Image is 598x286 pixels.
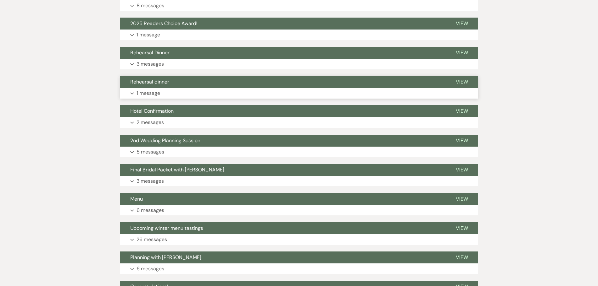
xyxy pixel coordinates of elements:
[446,135,478,147] button: View
[456,166,468,173] span: View
[120,251,446,263] button: Planning with [PERSON_NAME]
[130,254,201,261] span: Planning with [PERSON_NAME]
[120,30,478,40] button: 1 message
[130,137,200,144] span: 2nd Wedding Planning Session
[120,176,478,186] button: 3 messages
[120,88,478,99] button: 1 message
[456,254,468,261] span: View
[456,49,468,56] span: View
[120,234,478,245] button: 26 messages
[137,118,164,127] p: 2 messages
[120,47,446,59] button: Rehearsal Dinner
[137,2,164,10] p: 8 messages
[120,18,446,30] button: 2025 Readers Choice Award!
[456,137,468,144] span: View
[137,31,160,39] p: 1 message
[120,263,478,274] button: 6 messages
[446,251,478,263] button: View
[446,222,478,234] button: View
[130,196,143,202] span: Menu
[137,177,164,185] p: 3 messages
[120,59,478,69] button: 3 messages
[446,47,478,59] button: View
[130,108,174,114] span: Hotel Confirmation
[456,108,468,114] span: View
[137,265,164,273] p: 6 messages
[137,206,164,214] p: 6 messages
[120,222,446,234] button: Upcoming winter menu tastings
[456,20,468,27] span: View
[456,78,468,85] span: View
[130,20,197,27] span: 2025 Readers Choice Award!
[446,164,478,176] button: View
[120,0,478,11] button: 8 messages
[120,105,446,117] button: Hotel Confirmation
[130,225,203,231] span: Upcoming winter menu tastings
[130,166,224,173] span: Final Bridal Packet with [PERSON_NAME]
[456,196,468,202] span: View
[446,18,478,30] button: View
[130,49,170,56] span: Rehearsal Dinner
[120,76,446,88] button: Rehearsal dinner
[446,193,478,205] button: View
[120,135,446,147] button: 2nd Wedding Planning Session
[130,78,169,85] span: Rehearsal dinner
[137,60,164,68] p: 3 messages
[120,205,478,216] button: 6 messages
[446,76,478,88] button: View
[456,225,468,231] span: View
[137,89,160,97] p: 1 message
[120,147,478,157] button: 5 messages
[137,148,164,156] p: 5 messages
[137,235,167,244] p: 26 messages
[120,117,478,128] button: 2 messages
[120,164,446,176] button: Final Bridal Packet with [PERSON_NAME]
[120,193,446,205] button: Menu
[446,105,478,117] button: View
